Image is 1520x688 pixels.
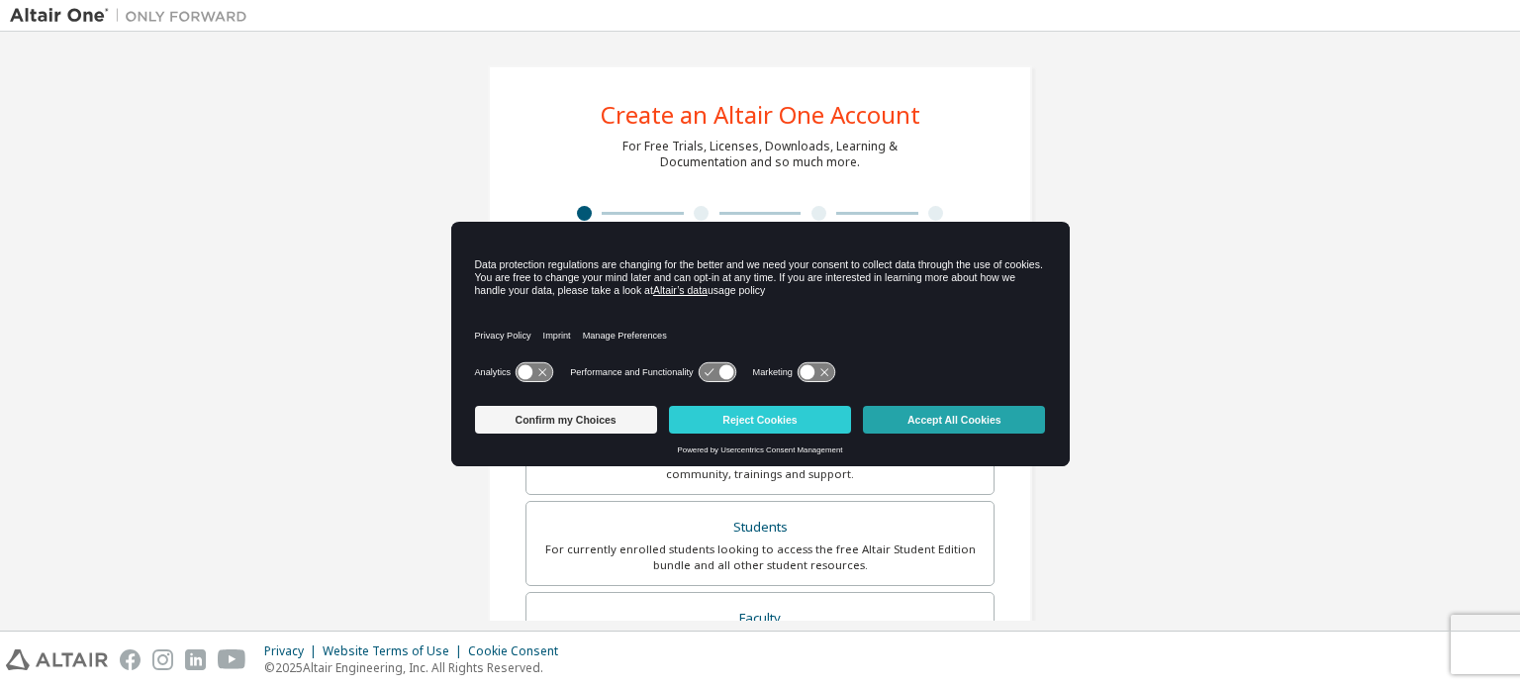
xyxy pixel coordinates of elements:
img: Altair One [10,6,257,26]
img: facebook.svg [120,649,141,670]
div: Create an Altair One Account [601,103,920,127]
img: linkedin.svg [185,649,206,670]
div: Faculty [538,605,982,633]
div: For currently enrolled students looking to access the free Altair Student Edition bundle and all ... [538,541,982,573]
div: Website Terms of Use [323,643,468,659]
div: Students [538,514,982,541]
div: Privacy [264,643,323,659]
div: For Free Trials, Licenses, Downloads, Learning & Documentation and so much more. [622,139,898,170]
img: youtube.svg [218,649,246,670]
p: © 2025 Altair Engineering, Inc. All Rights Reserved. [264,659,570,676]
img: instagram.svg [152,649,173,670]
img: altair_logo.svg [6,649,108,670]
div: Cookie Consent [468,643,570,659]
